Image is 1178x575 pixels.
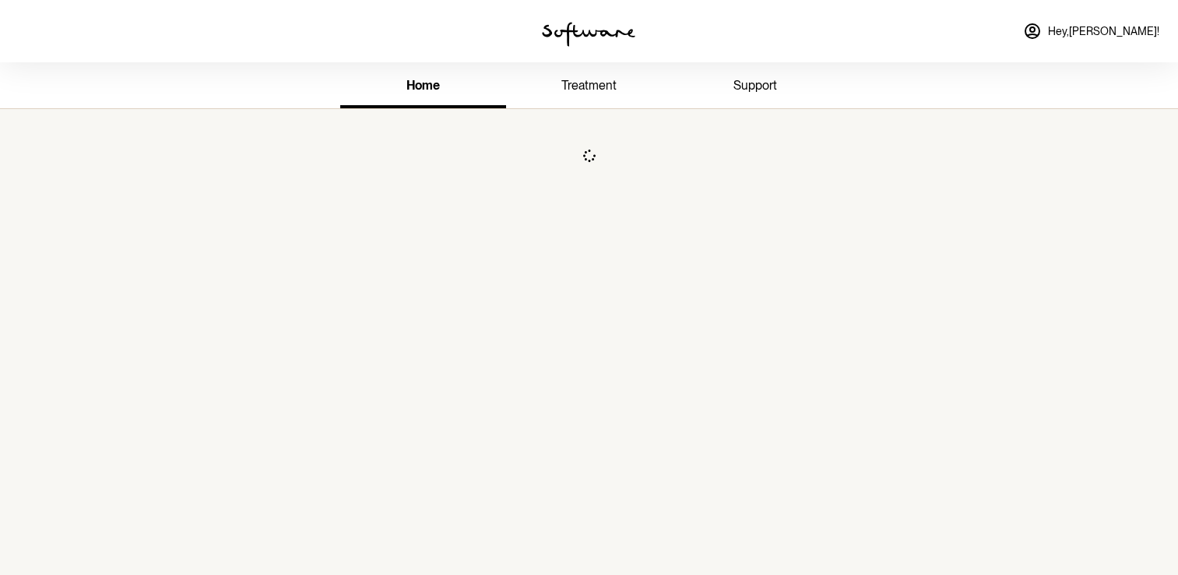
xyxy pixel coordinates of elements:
[672,65,838,108] a: support
[561,78,617,93] span: treatment
[406,78,440,93] span: home
[340,65,506,108] a: home
[506,65,672,108] a: treatment
[1014,12,1169,50] a: Hey,[PERSON_NAME]!
[1048,25,1159,38] span: Hey, [PERSON_NAME] !
[542,22,635,47] img: software logo
[733,78,777,93] span: support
